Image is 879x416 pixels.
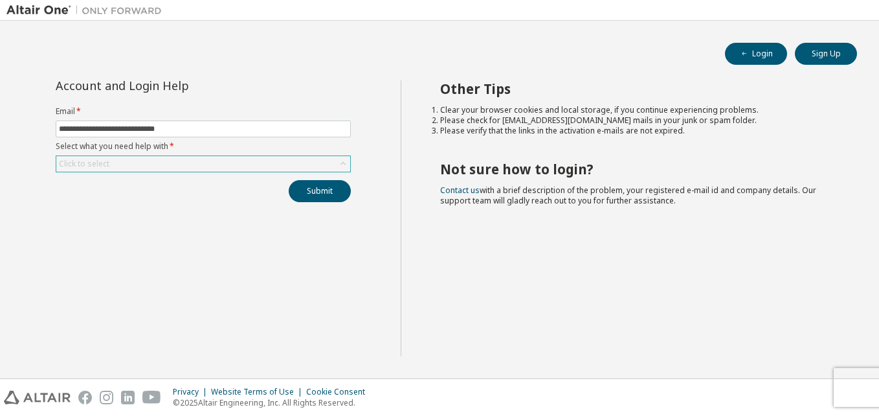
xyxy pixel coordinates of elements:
[725,43,787,65] button: Login
[306,387,373,397] div: Cookie Consent
[6,4,168,17] img: Altair One
[440,126,834,136] li: Please verify that the links in the activation e-mails are not expired.
[59,159,109,169] div: Click to select
[795,43,857,65] button: Sign Up
[440,105,834,115] li: Clear your browser cookies and local storage, if you continue experiencing problems.
[440,80,834,97] h2: Other Tips
[211,387,306,397] div: Website Terms of Use
[56,156,350,172] div: Click to select
[100,391,113,404] img: instagram.svg
[440,185,816,206] span: with a brief description of the problem, your registered e-mail id and company details. Our suppo...
[289,180,351,202] button: Submit
[173,397,373,408] p: © 2025 Altair Engineering, Inc. All Rights Reserved.
[173,387,211,397] div: Privacy
[440,115,834,126] li: Please check for [EMAIL_ADDRESS][DOMAIN_NAME] mails in your junk or spam folder.
[56,141,351,152] label: Select what you need help with
[440,161,834,178] h2: Not sure how to login?
[440,185,480,196] a: Contact us
[78,391,92,404] img: facebook.svg
[4,391,71,404] img: altair_logo.svg
[56,106,351,117] label: Email
[142,391,161,404] img: youtube.svg
[56,80,292,91] div: Account and Login Help
[121,391,135,404] img: linkedin.svg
